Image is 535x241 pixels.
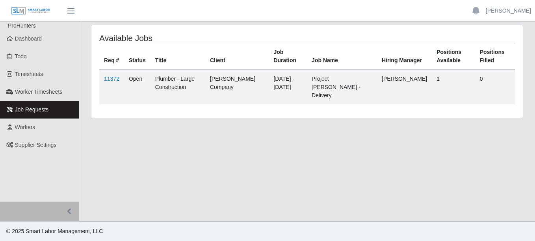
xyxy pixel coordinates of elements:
[15,142,57,148] span: Supplier Settings
[124,70,150,104] td: Open
[432,70,475,104] td: 1
[11,7,50,15] img: SLM Logo
[15,53,27,59] span: Todo
[269,43,307,70] th: Job Duration
[150,43,205,70] th: Title
[307,43,377,70] th: Job Name
[377,43,432,70] th: Hiring Manager
[6,228,103,234] span: © 2025 Smart Labor Management, LLC
[377,70,432,104] td: [PERSON_NAME]
[15,106,49,113] span: Job Requests
[475,70,515,104] td: 0
[8,22,36,29] span: ProHunters
[307,70,377,104] td: Project [PERSON_NAME] - Delivery
[15,124,35,130] span: Workers
[486,7,531,15] a: [PERSON_NAME]
[205,43,269,70] th: Client
[99,33,266,43] h4: Available Jobs
[475,43,515,70] th: Positions Filled
[124,43,150,70] th: Status
[205,70,269,104] td: [PERSON_NAME] Company
[432,43,475,70] th: Positions Available
[150,70,205,104] td: Plumber - Large Construction
[104,76,119,82] a: 11372
[15,71,43,77] span: Timesheets
[99,43,124,70] th: Req #
[15,35,42,42] span: Dashboard
[269,70,307,104] td: [DATE] - [DATE]
[15,89,62,95] span: Worker Timesheets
